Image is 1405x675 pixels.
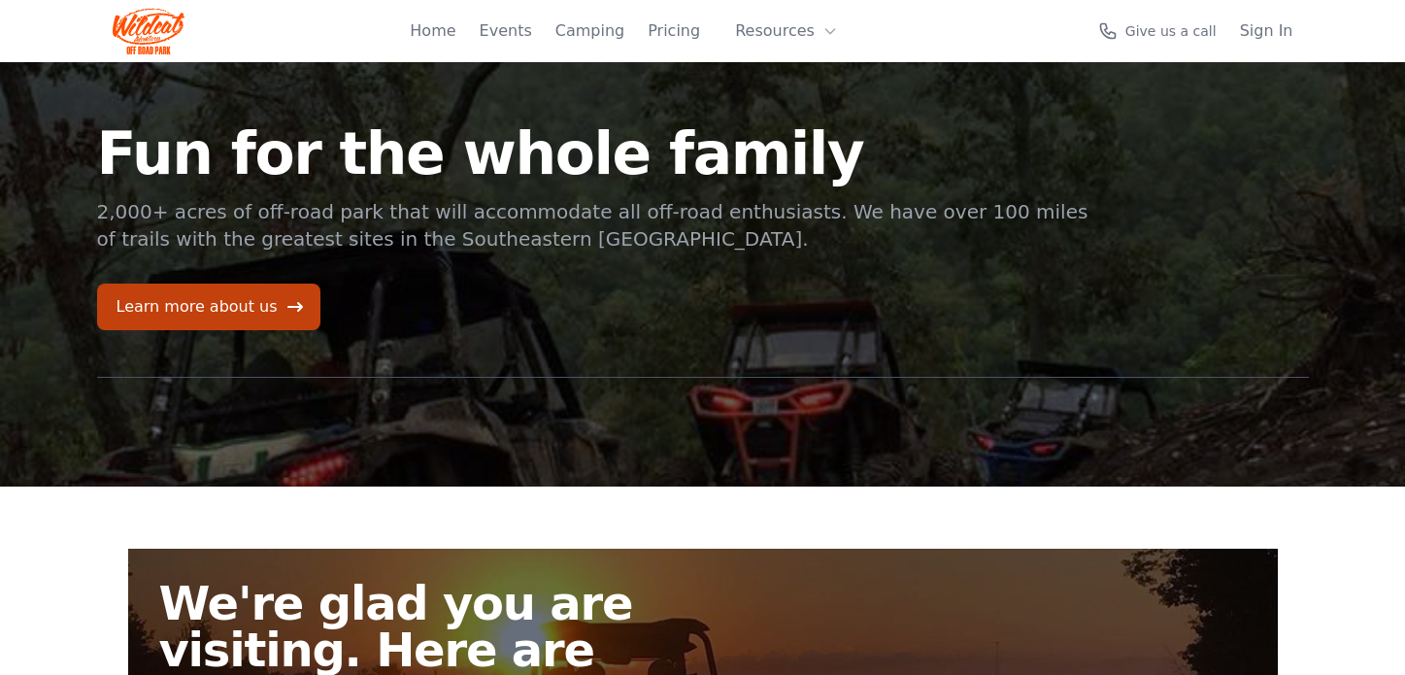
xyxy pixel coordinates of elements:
[723,12,850,51] button: Resources
[480,19,532,43] a: Events
[1125,21,1217,41] span: Give us a call
[410,19,455,43] a: Home
[555,19,624,43] a: Camping
[1240,19,1293,43] a: Sign In
[97,198,1091,253] p: 2,000+ acres of off-road park that will accommodate all off-road enthusiasts. We have over 100 mi...
[1098,21,1217,41] a: Give us a call
[97,124,1091,183] h1: Fun for the whole family
[648,19,700,43] a: Pricing
[97,284,320,330] a: Learn more about us
[113,8,185,54] img: Wildcat Logo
